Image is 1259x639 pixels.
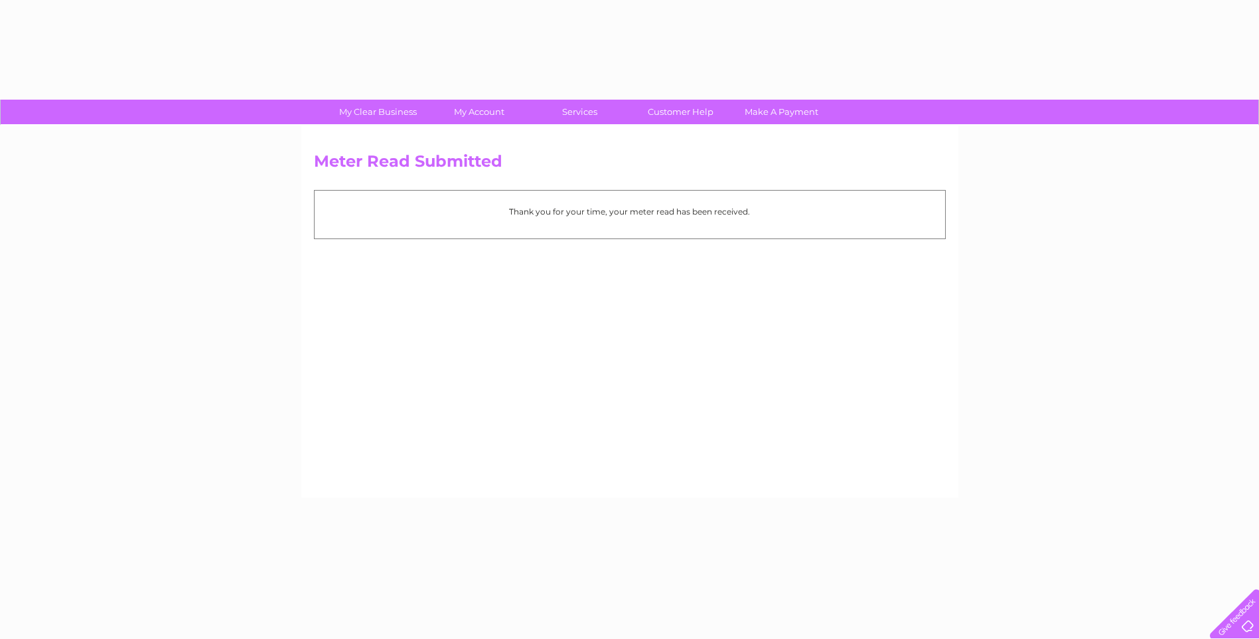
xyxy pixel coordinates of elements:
[314,152,946,177] h2: Meter Read Submitted
[323,100,433,124] a: My Clear Business
[321,205,938,218] p: Thank you for your time, your meter read has been received.
[424,100,534,124] a: My Account
[626,100,735,124] a: Customer Help
[525,100,634,124] a: Services
[727,100,836,124] a: Make A Payment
